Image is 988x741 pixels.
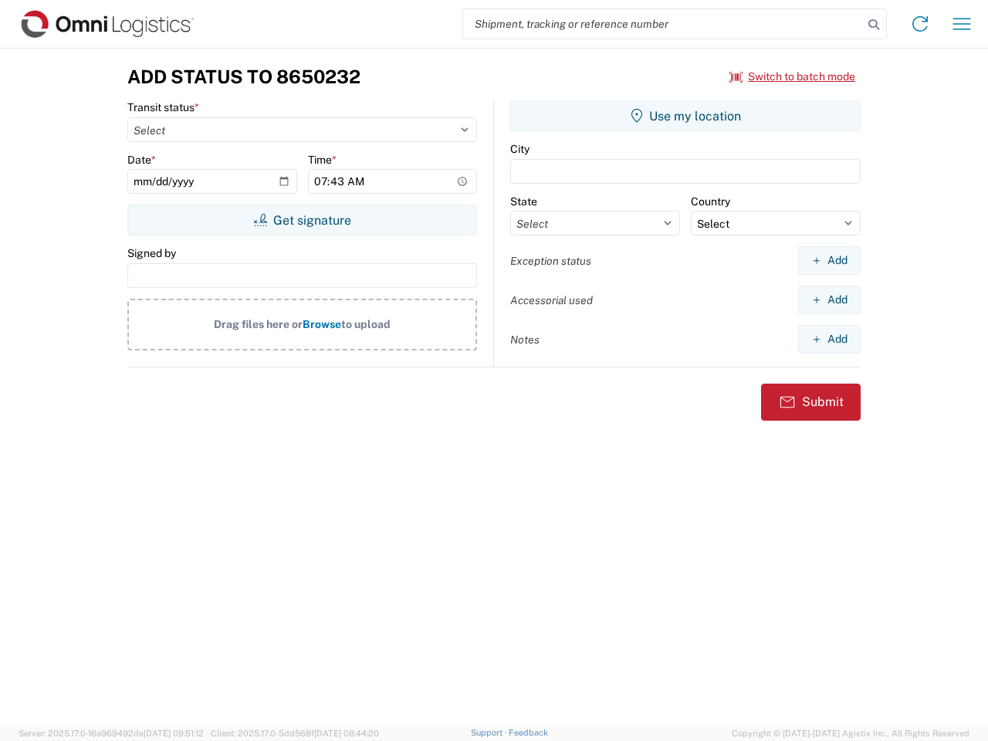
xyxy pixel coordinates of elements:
[510,195,537,208] label: State
[127,153,156,167] label: Date
[303,318,341,330] span: Browse
[510,142,530,156] label: City
[510,254,591,268] label: Exception status
[463,9,863,39] input: Shipment, tracking or reference number
[509,728,548,737] a: Feedback
[308,153,337,167] label: Time
[798,325,861,354] button: Add
[19,729,204,738] span: Server: 2025.17.0-16a969492de
[761,384,861,421] button: Submit
[691,195,730,208] label: Country
[732,726,969,740] span: Copyright © [DATE]-[DATE] Agistix Inc., All Rights Reserved
[314,729,379,738] span: [DATE] 08:44:20
[729,64,855,90] button: Switch to batch mode
[341,318,391,330] span: to upload
[471,728,509,737] a: Support
[211,729,379,738] span: Client: 2025.17.0-5dd568f
[127,100,199,114] label: Transit status
[144,729,204,738] span: [DATE] 09:51:12
[127,66,360,88] h3: Add Status to 8650232
[798,246,861,275] button: Add
[214,318,303,330] span: Drag files here or
[510,293,593,307] label: Accessorial used
[510,333,540,347] label: Notes
[127,246,176,260] label: Signed by
[798,286,861,314] button: Add
[127,205,477,235] button: Get signature
[510,100,861,131] button: Use my location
